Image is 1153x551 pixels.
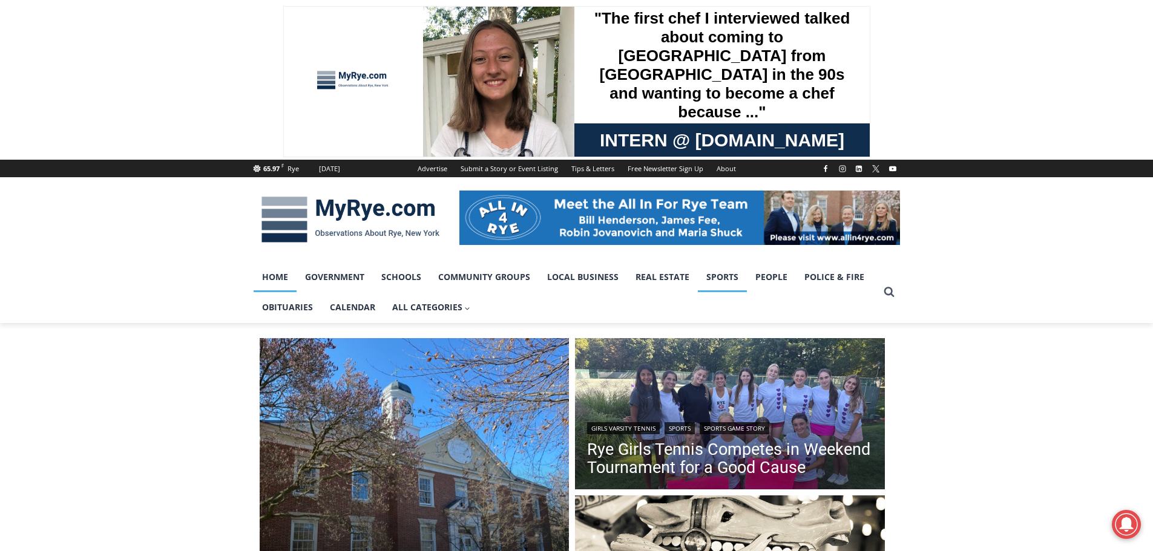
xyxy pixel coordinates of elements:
a: YouTube [885,161,900,176]
span: F [281,162,284,169]
nav: Primary Navigation [254,262,878,323]
a: Linkedin [852,161,866,176]
img: MyRye.com [254,188,447,251]
h4: [PERSON_NAME] Read Sanctuary Fall Fest: [DATE] [10,122,161,149]
a: Real Estate [627,262,698,292]
a: Obituaries [254,292,321,322]
div: Face Painting [127,36,172,99]
a: Advertise [411,160,454,177]
a: Facebook [818,161,833,176]
a: Calendar [321,292,384,322]
a: Local Business [539,262,627,292]
img: (PHOTO: The top Rye Girls Varsity Tennis team poses after the Georgia Williams Memorial Scholarsh... [575,338,885,493]
div: Rye [287,163,299,174]
a: Community Groups [430,262,539,292]
div: "The first chef I interviewed talked about coming to [GEOGRAPHIC_DATA] from [GEOGRAPHIC_DATA] in ... [306,1,572,117]
a: Sports Game Story [700,422,769,434]
button: Child menu of All Categories [384,292,479,322]
a: Tips & Letters [565,160,621,177]
span: 65.97 [263,164,280,173]
a: Government [297,262,373,292]
img: All in for Rye [459,191,900,245]
a: Submit a Story or Event Listing [454,160,565,177]
a: [PERSON_NAME] Read Sanctuary Fall Fest: [DATE] [1,120,181,151]
button: View Search Form [878,281,900,303]
a: Free Newsletter Sign Up [621,160,710,177]
a: Instagram [835,161,850,176]
a: Home [254,262,297,292]
a: About [710,160,743,177]
a: Read More Rye Girls Tennis Competes in Weekend Tournament for a Good Cause [575,338,885,493]
a: People [747,262,796,292]
a: Police & Fire [796,262,873,292]
span: Intern @ [DOMAIN_NAME] [317,120,561,148]
div: 3 [127,102,133,114]
a: Girls Varsity Tennis [587,422,660,434]
div: | | [587,420,873,434]
a: Intern @ [DOMAIN_NAME] [291,117,586,151]
nav: Secondary Navigation [411,160,743,177]
a: Rye Girls Tennis Competes in Weekend Tournament for a Good Cause [587,440,873,477]
a: Sports [665,422,695,434]
div: [DATE] [319,163,340,174]
div: 6 [142,102,147,114]
a: Sports [698,262,747,292]
a: X [869,161,883,176]
a: Schools [373,262,430,292]
div: / [136,102,139,114]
